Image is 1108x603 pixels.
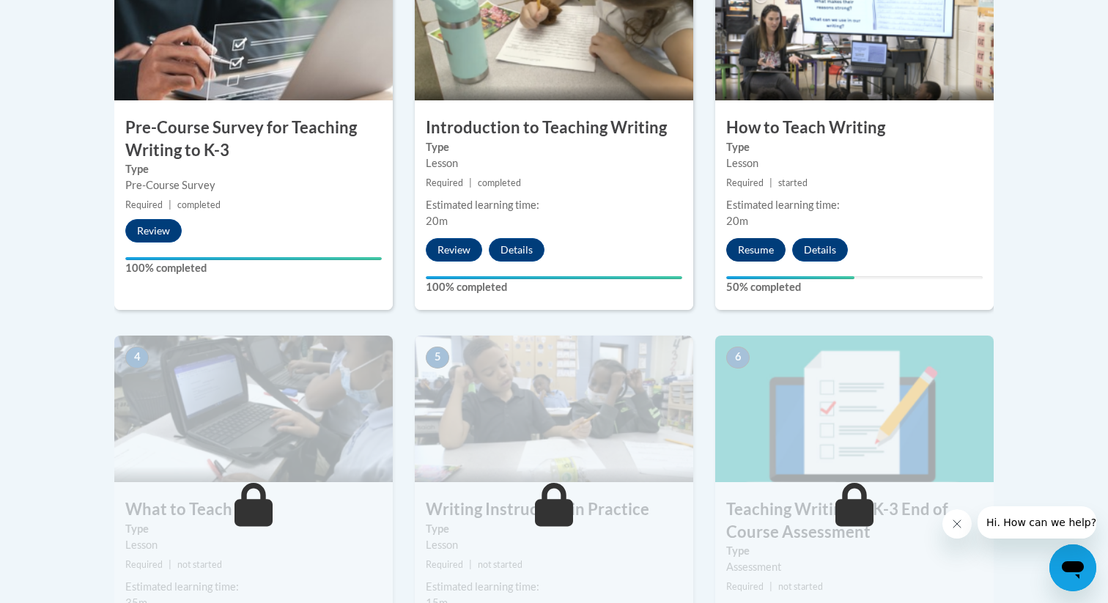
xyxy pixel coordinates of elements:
div: Lesson [726,155,983,171]
h3: Introduction to Teaching Writing [415,116,693,139]
div: Pre-Course Survey [125,177,382,193]
span: | [169,559,171,570]
h3: Teaching Writing to K-3 End of Course Assessment [715,498,994,544]
span: 5 [426,347,449,369]
label: Type [726,139,983,155]
iframe: Button to launch messaging window [1049,544,1096,591]
div: Your progress [426,276,682,279]
span: | [169,199,171,210]
label: 100% completed [125,260,382,276]
span: 20m [726,215,748,227]
h3: Pre-Course Survey for Teaching Writing to K-3 [114,116,393,162]
span: completed [177,199,221,210]
button: Resume [726,238,786,262]
span: not started [778,581,823,592]
span: completed [478,177,521,188]
div: Estimated learning time: [426,197,682,213]
span: Required [426,177,463,188]
button: Details [489,238,544,262]
label: Type [726,543,983,559]
div: Lesson [426,155,682,171]
span: not started [177,559,222,570]
span: Required [726,177,764,188]
label: Type [426,139,682,155]
div: Estimated learning time: [426,579,682,595]
img: Course Image [114,336,393,482]
span: Required [426,559,463,570]
div: Estimated learning time: [726,197,983,213]
span: | [469,559,472,570]
div: Lesson [125,537,382,553]
div: Lesson [426,537,682,553]
label: Type [125,521,382,537]
label: Type [426,521,682,537]
label: 50% completed [726,279,983,295]
div: Assessment [726,559,983,575]
h3: Writing Instruction in Practice [415,498,693,521]
span: | [469,177,472,188]
div: Estimated learning time: [125,579,382,595]
span: | [769,581,772,592]
span: 4 [125,347,149,369]
span: Required [726,581,764,592]
label: Type [125,161,382,177]
div: Your progress [125,257,382,260]
iframe: Message from company [978,506,1096,539]
div: Your progress [726,276,854,279]
span: | [769,177,772,188]
label: 100% completed [426,279,682,295]
button: Review [125,219,182,243]
span: not started [478,559,522,570]
img: Course Image [715,336,994,482]
span: Required [125,199,163,210]
button: Review [426,238,482,262]
img: Course Image [415,336,693,482]
span: started [778,177,808,188]
h3: What to Teach [114,498,393,521]
button: Details [792,238,848,262]
span: 20m [426,215,448,227]
span: Required [125,559,163,570]
h3: How to Teach Writing [715,116,994,139]
span: 6 [726,347,750,369]
iframe: Close message [942,509,972,539]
